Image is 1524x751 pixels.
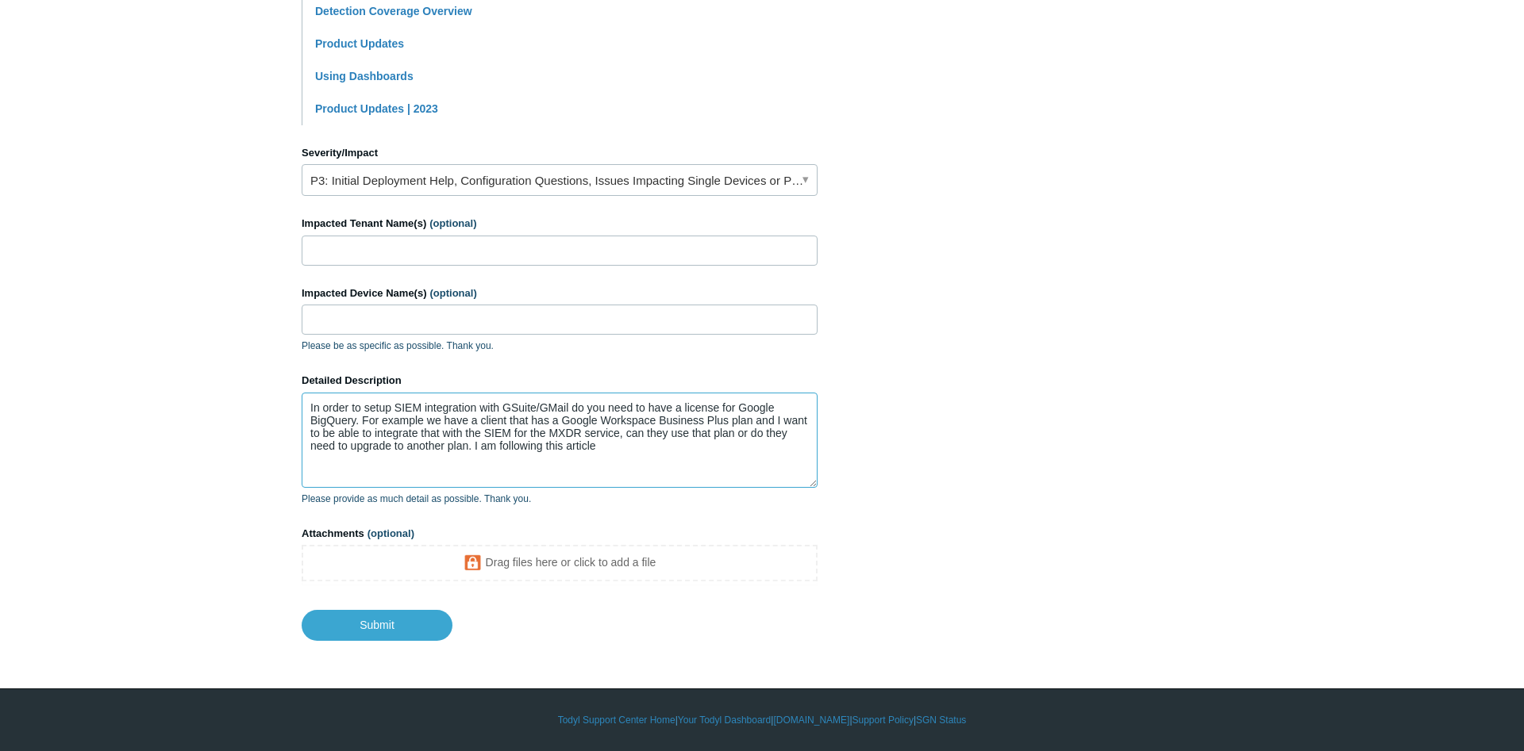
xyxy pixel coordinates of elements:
[302,339,818,353] p: Please be as specific as possible. Thank you.
[302,145,818,161] label: Severity/Impact
[302,713,1222,727] div: | | | |
[368,527,414,539] span: (optional)
[430,287,477,299] span: (optional)
[302,610,452,640] input: Submit
[302,164,818,196] a: P3: Initial Deployment Help, Configuration Questions, Issues Impacting Single Devices or Past Out...
[302,492,818,506] p: Please provide as much detail as possible. Thank you.
[558,713,675,727] a: Todyl Support Center Home
[315,70,414,82] a: Using Dashboards
[302,285,818,301] label: Impacted Device Name(s)
[315,5,472,17] a: Detection Coverage Overview
[302,216,818,232] label: Impacted Tenant Name(s)
[302,373,818,389] label: Detailed Description
[315,37,404,50] a: Product Updates
[916,713,966,727] a: SGN Status
[429,217,476,229] span: (optional)
[852,713,914,727] a: Support Policy
[302,526,818,542] label: Attachments
[678,713,771,727] a: Your Todyl Dashboard
[773,713,849,727] a: [DOMAIN_NAME]
[315,102,438,115] a: Product Updates | 2023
